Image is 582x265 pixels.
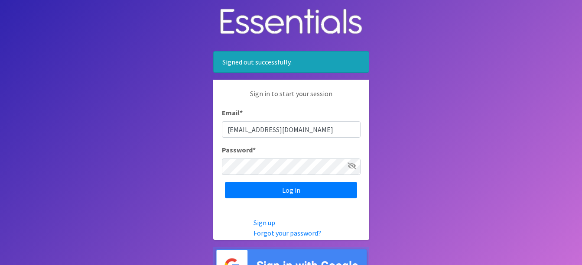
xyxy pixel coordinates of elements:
label: Email [222,107,243,118]
input: Log in [225,182,357,198]
abbr: required [240,108,243,117]
abbr: required [253,145,256,154]
p: Sign in to start your session [222,88,361,107]
label: Password [222,145,256,155]
div: Signed out successfully. [213,51,369,73]
a: Sign up [254,218,275,227]
a: Forgot your password? [254,229,321,237]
